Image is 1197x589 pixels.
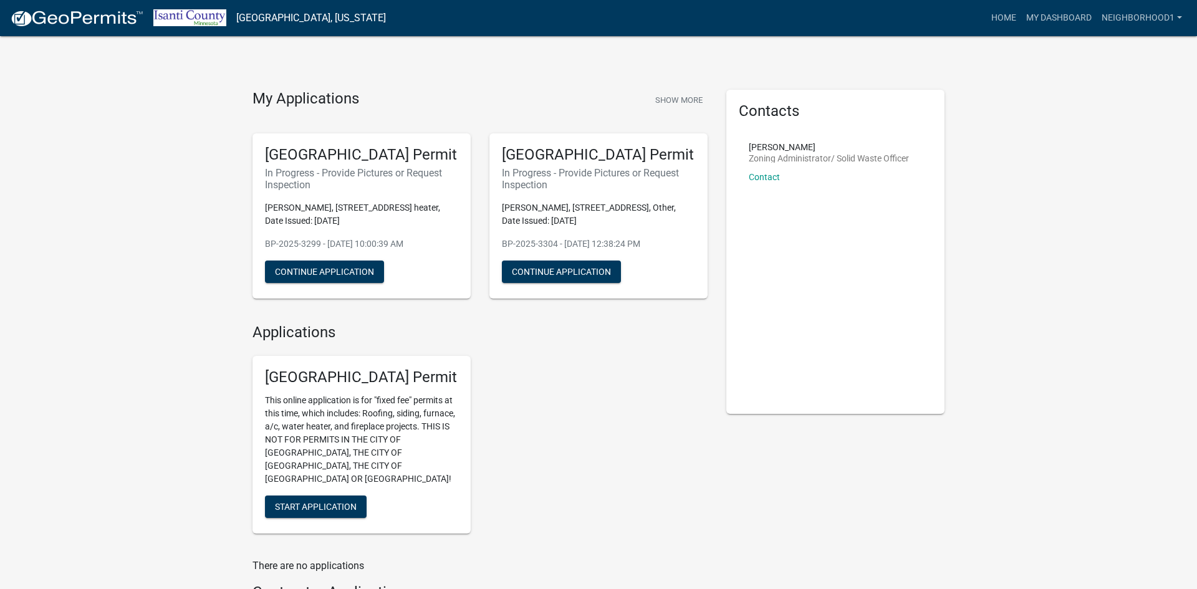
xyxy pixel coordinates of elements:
[265,201,458,227] p: [PERSON_NAME], [STREET_ADDRESS] heater, Date Issued: [DATE]
[153,9,226,26] img: Isanti County, Minnesota
[502,261,621,283] button: Continue Application
[275,502,357,512] span: Start Application
[502,167,695,191] h6: In Progress - Provide Pictures or Request Inspection
[1021,6,1097,30] a: My Dashboard
[1097,6,1187,30] a: Neighborhood1
[749,143,909,151] p: [PERSON_NAME]
[502,201,695,227] p: [PERSON_NAME], [STREET_ADDRESS], Other, Date Issued: [DATE]
[749,172,780,182] a: Contact
[265,496,367,518] button: Start Application
[252,558,708,573] p: There are no applications
[265,368,458,386] h5: [GEOGRAPHIC_DATA] Permit
[236,7,386,29] a: [GEOGRAPHIC_DATA], [US_STATE]
[252,90,359,108] h4: My Applications
[265,394,458,486] p: This online application is for "fixed fee" permits at this time, which includes: Roofing, siding,...
[265,146,458,164] h5: [GEOGRAPHIC_DATA] Permit
[739,102,932,120] h5: Contacts
[252,323,708,544] wm-workflow-list-section: Applications
[265,261,384,283] button: Continue Application
[650,90,708,110] button: Show More
[502,146,695,164] h5: [GEOGRAPHIC_DATA] Permit
[252,323,708,342] h4: Applications
[265,167,458,191] h6: In Progress - Provide Pictures or Request Inspection
[749,154,909,163] p: Zoning Administrator/ Solid Waste Officer
[986,6,1021,30] a: Home
[502,237,695,251] p: BP-2025-3304 - [DATE] 12:38:24 PM
[265,237,458,251] p: BP-2025-3299 - [DATE] 10:00:39 AM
